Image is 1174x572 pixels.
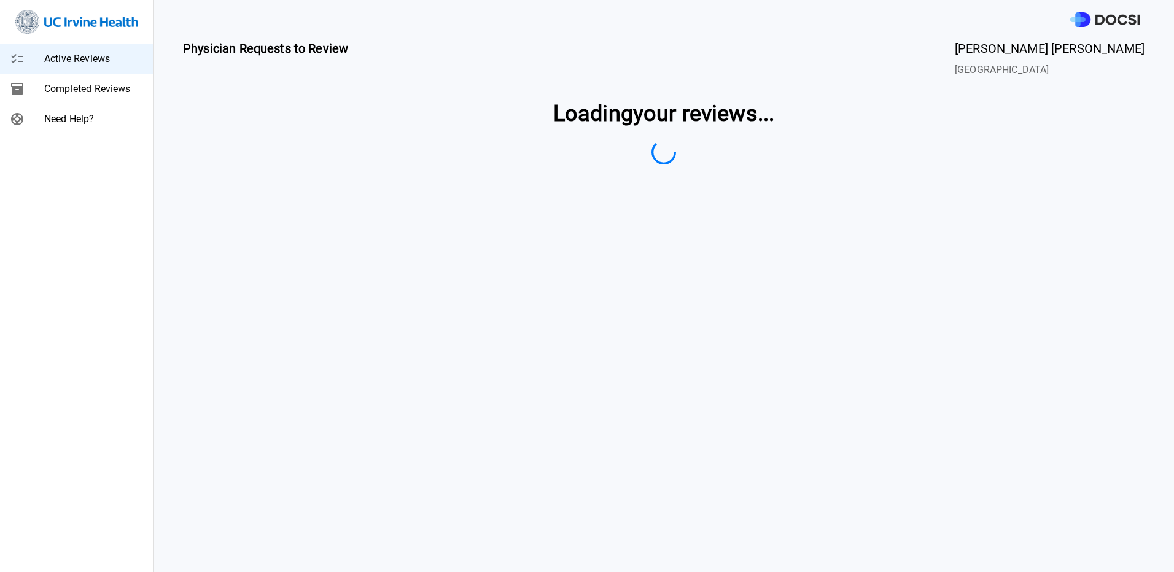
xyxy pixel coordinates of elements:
span: Loading your reviews ... [553,97,774,130]
img: DOCSI Logo [1070,12,1140,28]
span: Active Reviews [44,52,143,66]
span: Physician Requests to Review [183,39,348,77]
span: [GEOGRAPHIC_DATA] [955,63,1145,77]
span: Need Help? [44,112,143,126]
img: Site Logo [15,10,138,34]
span: Completed Reviews [44,82,143,96]
span: [PERSON_NAME] [PERSON_NAME] [955,39,1145,58]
